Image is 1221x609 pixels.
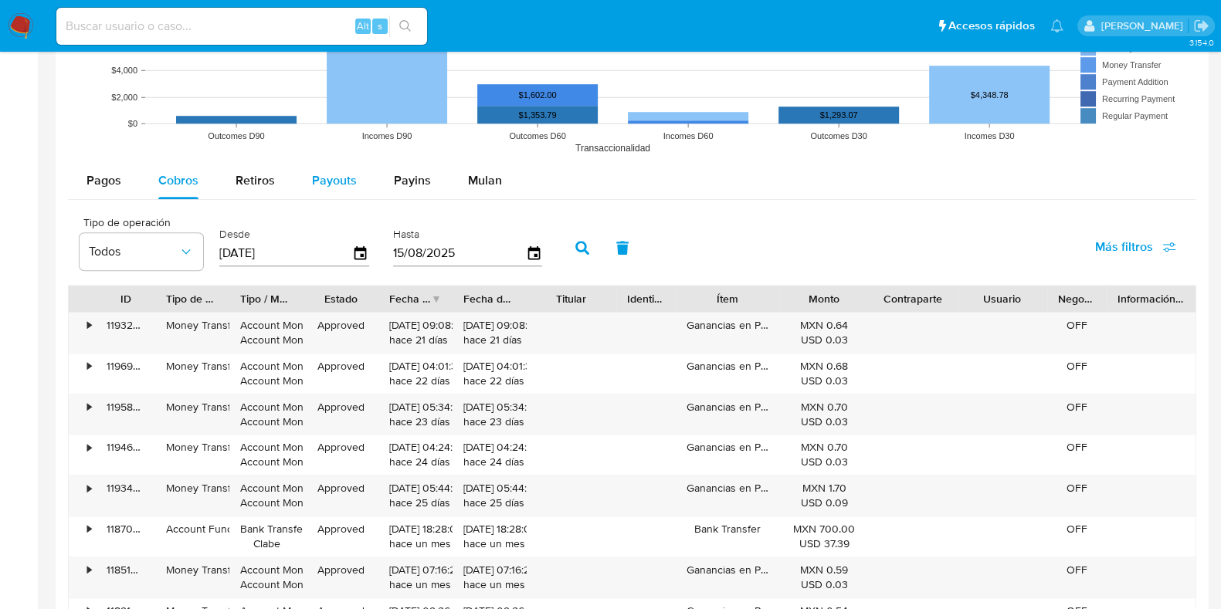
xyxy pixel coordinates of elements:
[378,19,382,33] span: s
[1050,19,1063,32] a: Notificaciones
[389,15,421,37] button: search-icon
[1193,18,1209,34] a: Salir
[948,18,1035,34] span: Accesos rápidos
[56,16,427,36] input: Buscar usuario o caso...
[1101,19,1188,33] p: carlos.soto@mercadolibre.com.mx
[1189,36,1213,49] span: 3.154.0
[357,19,369,33] span: Alt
